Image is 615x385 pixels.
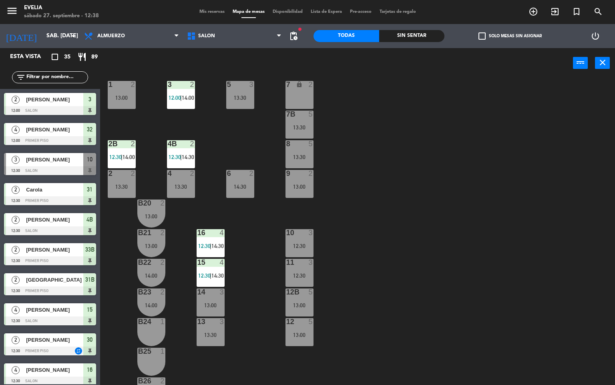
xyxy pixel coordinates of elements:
[286,111,287,118] div: 7B
[161,229,165,236] div: 2
[123,154,135,160] span: 14:00
[131,140,136,147] div: 2
[87,305,92,314] span: 15
[137,273,165,278] div: 14:00
[197,229,198,236] div: 16
[16,73,26,82] i: filter_list
[286,259,287,266] div: 11
[249,81,254,88] div: 3
[197,288,198,296] div: 14
[573,57,588,69] button: power_input
[109,154,122,160] span: 12:30
[169,95,181,101] span: 12:00
[309,229,314,236] div: 3
[309,140,314,147] div: 5
[68,31,78,41] i: arrow_drop_down
[220,229,225,236] div: 4
[195,10,229,14] span: Mis reservas
[161,200,165,207] div: 2
[346,10,376,14] span: Pre-acceso
[285,302,314,308] div: 13:00
[180,95,182,101] span: |
[108,95,136,101] div: 13:00
[190,81,195,88] div: 2
[26,155,83,164] span: [PERSON_NAME]
[137,302,165,308] div: 14:00
[309,81,314,88] div: 2
[109,81,109,88] div: 1
[182,95,194,101] span: 14:00
[220,259,225,266] div: 4
[289,31,298,41] span: pending_actions
[161,259,165,266] div: 2
[376,10,420,14] span: Tarjetas de regalo
[591,31,600,41] i: power_settings_new
[87,125,92,134] span: 32
[12,246,20,254] span: 2
[6,5,18,20] button: menu
[161,377,165,385] div: 2
[309,288,314,296] div: 5
[309,318,314,325] div: 5
[108,184,136,189] div: 13:30
[379,30,445,42] div: Sin sentar
[309,170,314,177] div: 2
[26,125,83,134] span: [PERSON_NAME]
[12,126,20,134] span: 4
[529,7,538,16] i: add_circle_outline
[220,318,225,325] div: 3
[190,140,195,147] div: 2
[121,154,123,160] span: |
[211,272,224,279] span: 14:30
[4,52,58,62] div: Esta vista
[314,30,379,42] div: Todas
[86,215,93,224] span: 4B
[226,184,254,189] div: 14:30
[286,81,287,88] div: 7
[182,154,194,160] span: 14:30
[190,170,195,177] div: 2
[24,4,99,12] div: Evelia
[26,73,88,82] input: Filtrar por nombre...
[12,306,20,314] span: 4
[26,216,83,224] span: [PERSON_NAME]
[12,96,20,104] span: 2
[161,318,165,325] div: 1
[598,58,607,67] i: close
[285,332,314,338] div: 13:00
[109,170,109,177] div: 2
[87,335,92,345] span: 30
[161,348,165,355] div: 1
[572,7,581,16] i: turned_in_not
[26,276,83,284] span: [GEOGRAPHIC_DATA]
[210,272,211,279] span: |
[24,12,99,20] div: sábado 27. septiembre - 12:38
[197,318,198,325] div: 13
[210,243,211,249] span: |
[309,259,314,266] div: 3
[595,57,610,69] button: close
[478,32,542,40] label: Solo mesas sin asignar
[137,243,165,249] div: 13:00
[593,7,603,16] i: search
[12,336,20,344] span: 2
[197,259,198,266] div: 15
[211,243,224,249] span: 14:30
[12,276,20,284] span: 2
[12,216,20,224] span: 2
[309,111,314,118] div: 5
[97,33,125,39] span: Almuerzo
[12,366,20,374] span: 4
[249,170,254,177] div: 2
